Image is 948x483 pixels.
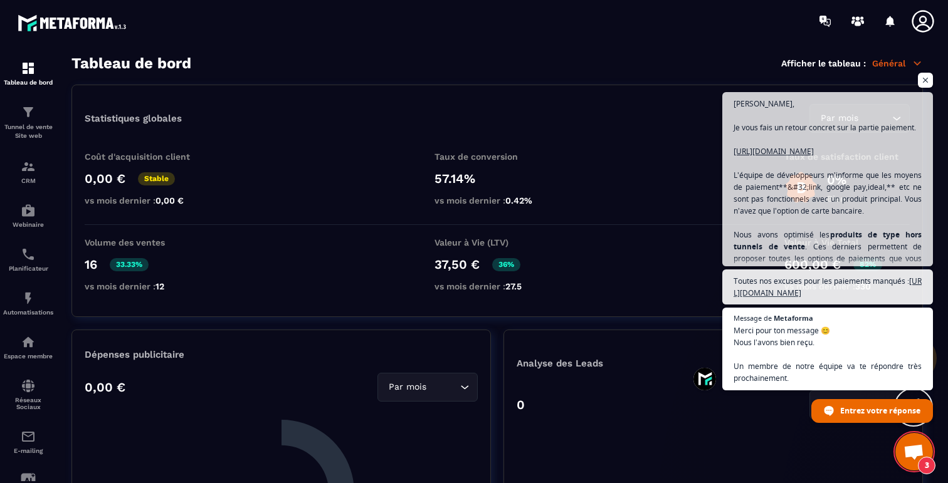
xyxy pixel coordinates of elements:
p: vs mois dernier : [85,281,210,291]
p: E-mailing [3,447,53,454]
div: Search for option [377,373,478,402]
span: Toutes nos excuses pour les paiements manqués : [734,275,922,299]
span: 0,00 € [155,195,184,205]
p: 36% [492,258,520,271]
p: 0,00 € [85,171,125,186]
img: logo [18,11,130,34]
p: Général [872,58,923,69]
a: automationsautomationsWebinaire [3,194,53,237]
a: automationsautomationsAutomatisations [3,281,53,325]
p: Automatisations [3,309,53,316]
img: formation [21,105,36,120]
p: 0,00 € [85,380,125,395]
img: automations [21,291,36,306]
img: automations [21,203,36,218]
span: 3 [918,457,935,474]
img: social-network [21,378,36,393]
a: formationformationTunnel de vente Site web [3,95,53,150]
span: Merci pour ton message 😊 Nous l’avons bien reçu. Un membre de notre équipe va te répondre très pr... [734,325,922,384]
a: automationsautomationsEspace membre [3,325,53,369]
span: Metaforma [774,314,813,321]
p: Espace membre [3,353,53,360]
a: emailemailE-mailing [3,420,53,464]
p: vs mois dernier : [434,195,560,205]
p: CRM [3,177,53,184]
p: Valeur à Vie (LTV) [434,237,560,247]
h3: Tableau de bord [71,55,191,72]
p: Statistiques globales [85,113,182,124]
p: Réseaux Sociaux [3,397,53,410]
p: Volume des ventes [85,237,210,247]
span: [PERSON_NAME], Je vous fais un retour concret sur la partie paiement. L'équipe de développeurs m'... [734,98,922,312]
span: Par mois [386,380,429,394]
p: Afficher le tableau : [781,58,866,68]
a: social-networksocial-networkRéseaux Sociaux [3,369,53,420]
p: vs mois dernier : [434,281,560,291]
p: Webinaire [3,221,53,228]
img: formation [21,159,36,174]
p: 37,50 € [434,257,480,272]
img: automations [21,335,36,350]
p: 57.14% [434,171,560,186]
span: 12 [155,281,164,291]
p: Analyse des Leads [517,358,714,369]
input: Search for option [429,380,457,394]
a: formationformationCRM [3,150,53,194]
p: Tunnel de vente Site web [3,123,53,140]
p: 16 [85,257,97,272]
span: 0.42% [505,195,532,205]
p: Coût d'acquisition client [85,152,210,162]
a: schedulerschedulerPlanificateur [3,237,53,281]
img: scheduler [21,247,36,262]
span: 27.5 [505,281,522,291]
img: email [21,429,36,444]
p: Tableau de bord [3,79,53,86]
a: formationformationTableau de bord [3,51,53,95]
span: Message de [734,314,772,321]
span: Entrez votre réponse [840,400,920,422]
p: 0 [517,397,525,412]
p: Dépenses publicitaire [85,349,478,360]
p: Planificateur [3,265,53,272]
div: Ouvrir le chat [895,433,933,470]
img: formation [21,61,36,76]
p: Taux de conversion [434,152,560,162]
p: Stable [138,172,175,185]
p: 33.33% [110,258,149,271]
p: vs mois dernier : [85,195,210,205]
